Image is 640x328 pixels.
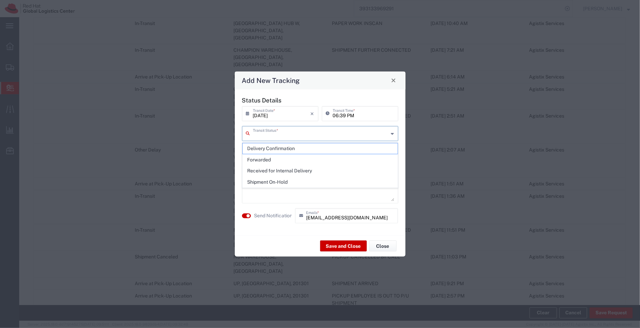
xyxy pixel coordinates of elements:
button: Close [389,75,398,85]
h4: Add New Tracking [242,75,300,85]
span: Received for Internal Delivery [243,166,398,176]
span: Forwarded [243,155,398,165]
label: Send Notification [254,212,293,219]
agx-label: Send Notification [254,212,292,219]
span: Delivery Confirmation [243,143,398,154]
button: Close [369,241,397,252]
i: × [311,108,314,119]
span: Shipment On-Hold [243,177,398,187]
h5: Status Details [242,96,398,104]
button: Save and Close [320,241,367,252]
